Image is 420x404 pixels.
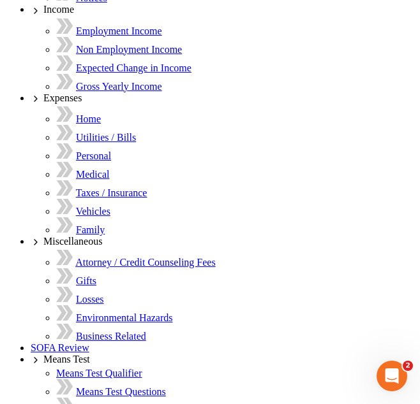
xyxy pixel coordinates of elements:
[56,368,142,379] a: Means Test Qualifier
[76,294,104,305] a: Losses
[43,236,102,247] span: Miscellaneous
[76,331,146,342] a: Business Related
[76,150,111,161] a: Personal
[76,275,96,286] a: Gifts
[76,224,105,235] a: Family
[76,44,182,55] a: Non Employment Income
[75,257,216,268] a: Attorney / Credit Counseling Fees
[76,206,110,217] a: Vehicles
[403,361,413,371] span: 2
[43,92,82,103] span: Expenses
[76,81,162,92] a: Gross Yearly Income
[76,169,109,180] a: Medical
[76,132,136,143] a: Utilities / Bills
[43,354,90,364] span: Means Test
[76,187,147,198] a: Taxes / Insurance
[43,4,74,15] span: Income
[76,25,162,36] a: Employment Income
[76,113,101,124] a: Home
[377,361,407,391] iframe: Intercom live chat
[76,386,166,397] a: Means Test Questions
[31,342,89,353] a: SOFA Review
[76,312,173,323] a: Environmental Hazards
[76,62,191,73] a: Expected Change in Income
